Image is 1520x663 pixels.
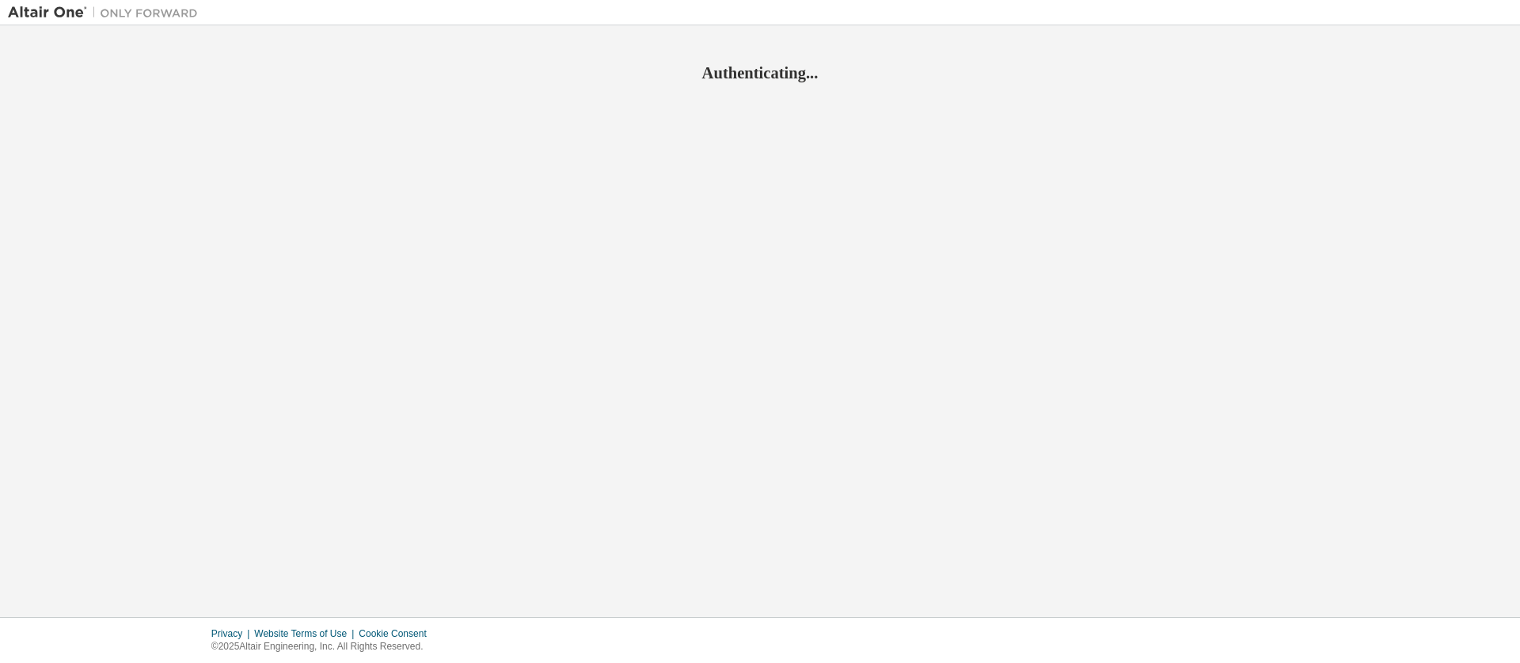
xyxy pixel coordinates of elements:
img: Altair One [8,5,206,21]
div: Cookie Consent [359,627,435,640]
div: Website Terms of Use [254,627,359,640]
p: © 2025 Altair Engineering, Inc. All Rights Reserved. [211,640,436,653]
h2: Authenticating... [8,63,1512,83]
div: Privacy [211,627,254,640]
